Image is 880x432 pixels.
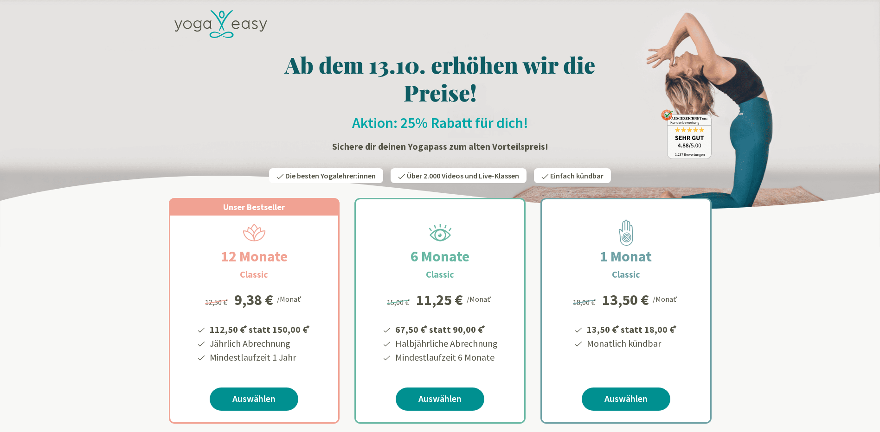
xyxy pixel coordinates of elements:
li: 67,50 € statt 90,00 € [394,321,498,337]
h3: Classic [426,267,454,281]
span: Einfach kündbar [550,171,604,180]
div: /Monat [277,292,303,305]
a: Auswählen [210,388,298,411]
li: 13,50 € statt 18,00 € [585,321,678,337]
li: Halbjährliche Abrechnung [394,337,498,350]
li: Monatlich kündbar [585,337,678,350]
span: Die besten Yogalehrer:innen [285,171,376,180]
a: Auswählen [396,388,484,411]
h2: 12 Monate [199,245,310,267]
h3: Classic [240,267,268,281]
h2: Aktion: 25% Rabatt für dich! [169,114,712,132]
span: Über 2.000 Videos und Live-Klassen [407,171,519,180]
li: Jährlich Abrechnung [208,337,311,350]
div: /Monat [653,292,679,305]
img: ausgezeichnet_badge.png [661,109,712,159]
li: 112,50 € statt 150,00 € [208,321,311,337]
span: 12,50 € [205,298,230,307]
li: Mindestlaufzeit 6 Monate [394,350,498,364]
strong: Sichere dir deinen Yogapass zum alten Vorteilspreis! [332,140,548,152]
span: 15,00 € [387,298,411,307]
div: 9,38 € [234,292,273,307]
div: /Monat [467,292,493,305]
div: 11,25 € [416,292,463,307]
a: Auswählen [582,388,670,411]
span: Unser Bestseller [223,202,285,212]
h1: Ab dem 13.10. erhöhen wir die Preise! [169,51,712,106]
div: 13,50 € [602,292,649,307]
h2: 1 Monat [578,245,674,267]
h3: Classic [612,267,640,281]
h2: 6 Monate [388,245,492,267]
span: 18,00 € [573,298,597,307]
li: Mindestlaufzeit 1 Jahr [208,350,311,364]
